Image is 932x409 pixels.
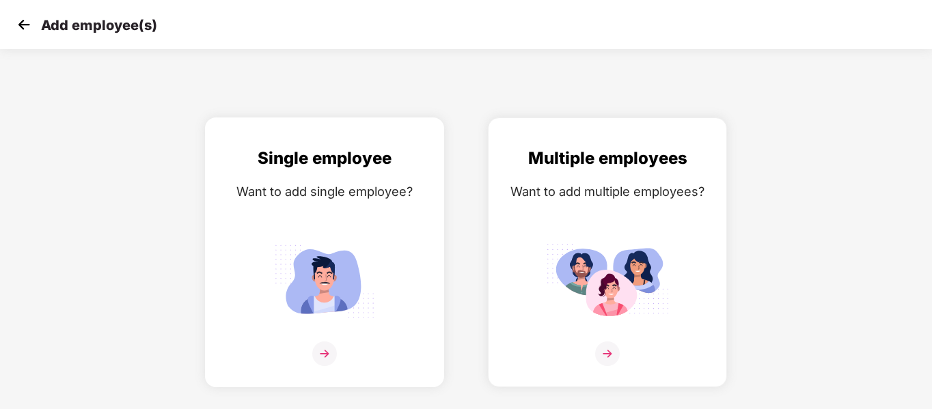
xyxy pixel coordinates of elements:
[502,182,713,201] div: Want to add multiple employees?
[546,238,669,324] img: svg+xml;base64,PHN2ZyB4bWxucz0iaHR0cDovL3d3dy53My5vcmcvMjAwMC9zdmciIGlkPSJNdWx0aXBsZV9lbXBsb3llZS...
[263,238,386,324] img: svg+xml;base64,PHN2ZyB4bWxucz0iaHR0cDovL3d3dy53My5vcmcvMjAwMC9zdmciIGlkPSJTaW5nbGVfZW1wbG95ZWUiIH...
[219,182,430,201] div: Want to add single employee?
[312,341,337,366] img: svg+xml;base64,PHN2ZyB4bWxucz0iaHR0cDovL3d3dy53My5vcmcvMjAwMC9zdmciIHdpZHRoPSIzNiIgaGVpZ2h0PSIzNi...
[595,341,620,366] img: svg+xml;base64,PHN2ZyB4bWxucz0iaHR0cDovL3d3dy53My5vcmcvMjAwMC9zdmciIHdpZHRoPSIzNiIgaGVpZ2h0PSIzNi...
[219,145,430,171] div: Single employee
[14,14,34,35] img: svg+xml;base64,PHN2ZyB4bWxucz0iaHR0cDovL3d3dy53My5vcmcvMjAwMC9zdmciIHdpZHRoPSIzMCIgaGVpZ2h0PSIzMC...
[502,145,713,171] div: Multiple employees
[41,17,157,33] p: Add employee(s)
